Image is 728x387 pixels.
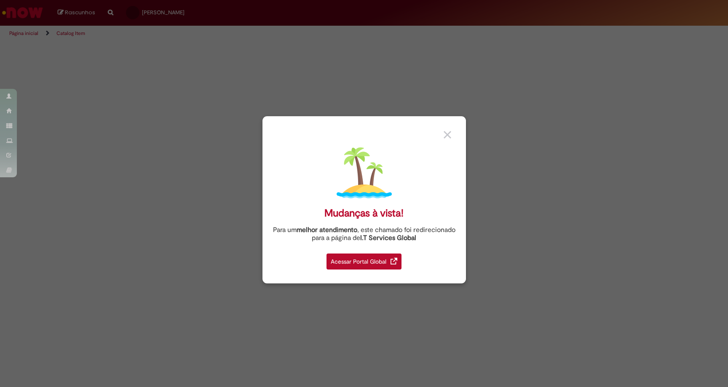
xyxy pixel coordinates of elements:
[324,207,404,219] div: Mudanças à vista!
[360,229,416,242] a: I.T Services Global
[297,226,357,234] strong: melhor atendimento
[337,145,392,200] img: island.png
[269,226,460,242] div: Para um , este chamado foi redirecionado para a página de
[327,249,401,270] a: Acessar Portal Global
[391,258,397,264] img: redirect_link.png
[444,131,451,139] img: close_button_grey.png
[327,254,401,270] div: Acessar Portal Global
